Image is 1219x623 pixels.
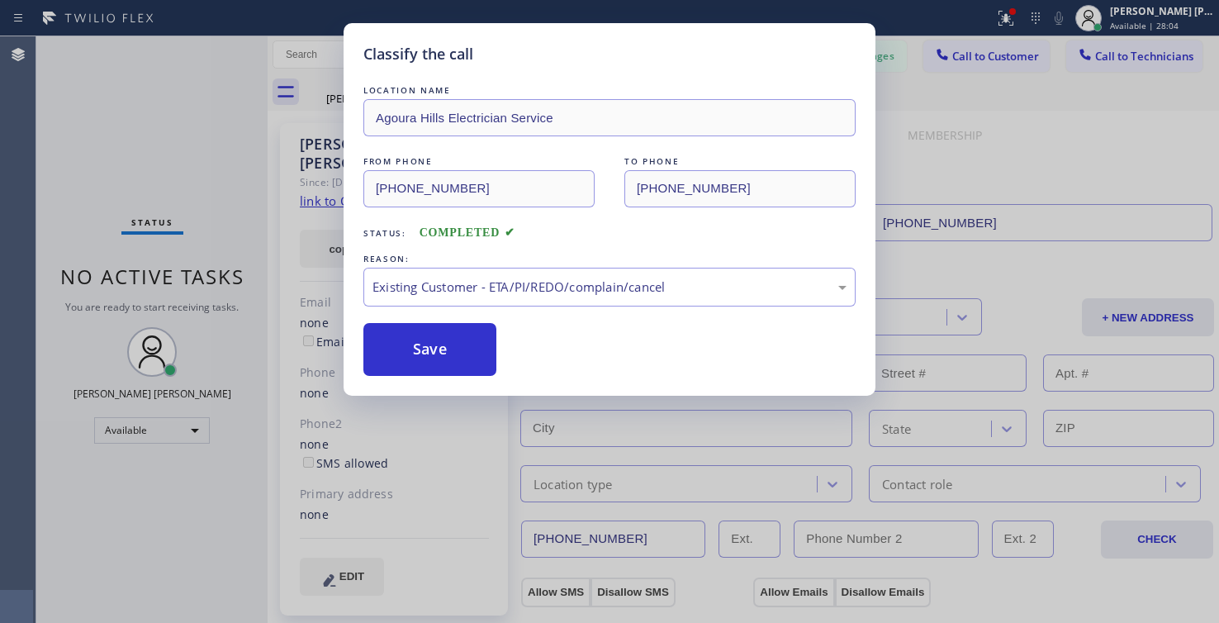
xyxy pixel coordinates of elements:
[363,250,856,268] div: REASON:
[372,278,847,297] div: Existing Customer - ETA/PI/REDO/complain/cancel
[363,227,406,239] span: Status:
[363,82,856,99] div: LOCATION NAME
[363,153,595,170] div: FROM PHONE
[363,43,473,65] h5: Classify the call
[624,153,856,170] div: TO PHONE
[363,323,496,376] button: Save
[624,170,856,207] input: To phone
[420,226,515,239] span: COMPLETED
[363,170,595,207] input: From phone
